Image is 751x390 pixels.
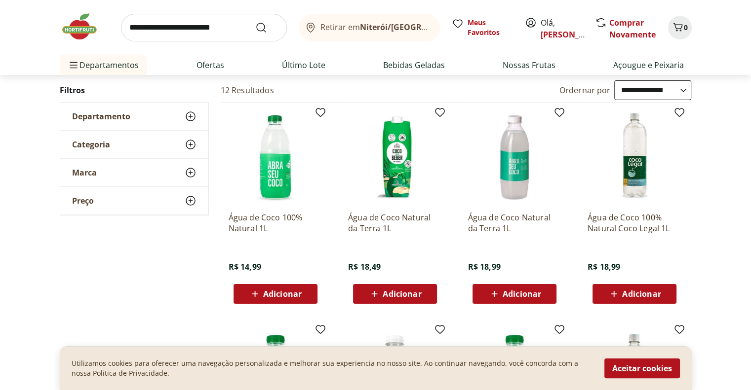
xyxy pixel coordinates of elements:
[72,168,97,177] span: Marca
[503,290,541,298] span: Adicionar
[622,290,661,298] span: Adicionar
[229,110,322,204] img: Água de Coco 100% Natural 1L
[604,358,680,378] button: Aceitar cookies
[72,358,593,378] p: Utilizamos cookies para oferecer uma navegação personalizada e melhorar sua experiencia no nosso ...
[348,212,442,234] a: Água de Coco Natural da Terra 1L
[383,59,445,71] a: Bebidas Geladas
[229,212,322,234] a: Água de Coco 100% Natural 1L
[72,111,130,121] span: Departamento
[588,110,681,204] img: Água de Coco 100% Natural Coco Legal 1L
[72,140,110,149] span: Categoria
[360,22,473,33] b: Niterói/[GEOGRAPHIC_DATA]
[282,59,325,71] a: Último Lote
[668,16,692,39] button: Carrinho
[255,22,279,34] button: Submit Search
[593,284,676,304] button: Adicionar
[559,85,611,96] label: Ordernar por
[684,23,688,32] span: 0
[348,110,442,204] img: Água de Coco Natural da Terra 1L
[299,14,440,41] button: Retirar emNiterói/[GEOGRAPHIC_DATA]
[60,159,208,186] button: Marca
[234,284,317,304] button: Adicionar
[383,290,421,298] span: Adicionar
[68,53,79,77] button: Menu
[468,18,513,37] span: Meus Favoritos
[60,103,208,130] button: Departamento
[353,284,437,304] button: Adicionar
[452,18,513,37] a: Meus Favoritos
[613,59,684,71] a: Açougue e Peixaria
[609,17,656,40] a: Comprar Novamente
[588,261,620,272] span: R$ 18,99
[60,131,208,158] button: Categoria
[60,12,109,41] img: Hortifruti
[229,261,261,272] span: R$ 14,99
[503,59,555,71] a: Nossas Frutas
[541,17,585,40] span: Olá,
[72,196,94,206] span: Preço
[468,110,561,204] img: Água de Coco Natural da Terra 1L
[60,80,209,100] h2: Filtros
[473,284,556,304] button: Adicionar
[68,53,139,77] span: Departamentos
[60,187,208,214] button: Preço
[468,261,500,272] span: R$ 18,99
[263,290,302,298] span: Adicionar
[221,85,274,96] h2: 12 Resultados
[348,261,381,272] span: R$ 18,49
[121,14,287,41] input: search
[468,212,561,234] a: Água de Coco Natural da Terra 1L
[320,23,430,32] span: Retirar em
[197,59,224,71] a: Ofertas
[541,29,605,40] a: [PERSON_NAME]
[588,212,681,234] a: Água de Coco 100% Natural Coco Legal 1L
